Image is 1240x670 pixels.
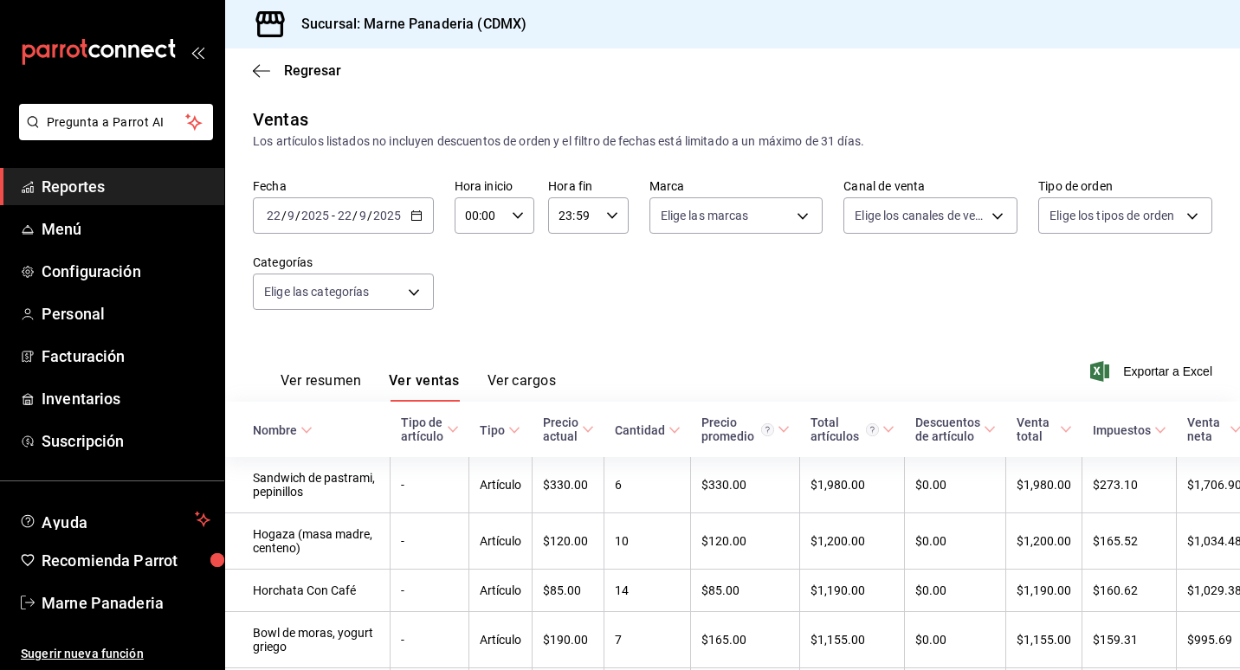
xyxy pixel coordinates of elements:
span: Configuración [42,260,210,283]
td: $120.00 [691,513,800,570]
td: $1,155.00 [800,612,905,668]
label: Marca [649,180,823,192]
td: $273.10 [1082,457,1177,513]
td: 7 [604,612,691,668]
td: $330.00 [533,457,604,513]
span: / [367,209,372,222]
span: Suscripción [42,429,210,453]
td: $165.52 [1082,513,1177,570]
div: Cantidad [615,423,665,437]
td: $1,190.00 [1006,570,1082,612]
button: Ver resumen [281,372,361,402]
label: Canal de venta [843,180,1017,192]
input: -- [358,209,367,222]
td: Hogaza (masa madre, centeno) [225,513,391,570]
span: Venta total [1017,416,1072,443]
td: Horchata Con Café [225,570,391,612]
span: Nombre [253,423,313,437]
div: Total artículos [811,416,879,443]
div: Tipo de artículo [401,416,443,443]
span: Elige los canales de venta [855,207,985,224]
span: Cantidad [615,423,681,437]
span: Sugerir nueva función [21,645,210,663]
td: $0.00 [905,513,1006,570]
div: Venta total [1017,416,1056,443]
td: 14 [604,570,691,612]
td: $1,200.00 [800,513,905,570]
label: Hora fin [548,180,628,192]
div: Precio promedio [701,416,774,443]
td: $120.00 [533,513,604,570]
input: ---- [300,209,330,222]
div: Descuentos de artículo [915,416,980,443]
div: Impuestos [1093,423,1151,437]
td: $160.62 [1082,570,1177,612]
td: $85.00 [533,570,604,612]
td: $0.00 [905,457,1006,513]
span: Impuestos [1093,423,1166,437]
td: Bowl de moras, yogurt griego [225,612,391,668]
div: Venta neta [1187,416,1227,443]
td: - [391,612,469,668]
span: / [352,209,358,222]
td: $0.00 [905,612,1006,668]
span: / [281,209,287,222]
div: navigation tabs [281,372,556,402]
span: Personal [42,302,210,325]
span: Precio promedio [701,416,790,443]
svg: Precio promedio = Total artículos / cantidad [761,423,774,436]
a: Pregunta a Parrot AI [12,126,213,144]
div: Ventas [253,106,308,132]
label: Hora inicio [455,180,534,192]
td: - [391,513,469,570]
td: 6 [604,457,691,513]
span: Precio actual [543,416,594,443]
td: $1,980.00 [800,457,905,513]
div: Precio actual [543,416,578,443]
div: Tipo [480,423,505,437]
span: Recomienda Parrot [42,549,210,572]
button: Regresar [253,62,341,79]
span: Elige los tipos de orden [1049,207,1174,224]
td: $1,980.00 [1006,457,1082,513]
span: Tipo [480,423,520,437]
span: Facturación [42,345,210,368]
td: $0.00 [905,570,1006,612]
label: Tipo de orden [1038,180,1212,192]
td: Sandwich de pastrami, pepinillos [225,457,391,513]
span: Pregunta a Parrot AI [47,113,186,132]
button: Pregunta a Parrot AI [19,104,213,140]
td: $330.00 [691,457,800,513]
span: Tipo de artículo [401,416,459,443]
span: - [332,209,335,222]
td: - [391,570,469,612]
span: Ayuda [42,509,188,530]
span: Total artículos [811,416,894,443]
span: Regresar [284,62,341,79]
label: Fecha [253,180,434,192]
div: Nombre [253,423,297,437]
label: Categorías [253,256,434,268]
button: Exportar a Excel [1094,361,1212,382]
td: Artículo [469,457,533,513]
td: $165.00 [691,612,800,668]
span: Menú [42,217,210,241]
input: -- [337,209,352,222]
span: Descuentos de artículo [915,416,996,443]
td: $1,155.00 [1006,612,1082,668]
span: Inventarios [42,387,210,410]
button: Ver cargos [488,372,557,402]
td: $1,190.00 [800,570,905,612]
div: Los artículos listados no incluyen descuentos de orden y el filtro de fechas está limitado a un m... [253,132,1212,151]
td: $159.31 [1082,612,1177,668]
td: - [391,457,469,513]
span: Marne Panaderia [42,591,210,615]
td: $1,200.00 [1006,513,1082,570]
td: $190.00 [533,612,604,668]
span: Reportes [42,175,210,198]
td: $85.00 [691,570,800,612]
span: Elige las categorías [264,283,370,300]
h3: Sucursal: Marne Panaderia (CDMX) [287,14,526,35]
input: -- [266,209,281,222]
